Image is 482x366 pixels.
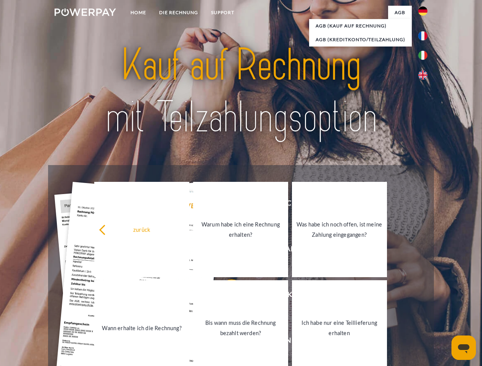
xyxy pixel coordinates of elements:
a: DIE RECHNUNG [153,6,205,19]
a: agb [388,6,412,19]
div: Warum habe ich eine Rechnung erhalten? [198,219,284,240]
iframe: Schaltfläche zum Öffnen des Messaging-Fensters [451,335,476,360]
a: AGB (Kauf auf Rechnung) [309,19,412,33]
a: Was habe ich noch offen, ist meine Zahlung eingegangen? [292,182,387,277]
a: SUPPORT [205,6,241,19]
a: Home [124,6,153,19]
div: Wann erhalte ich die Rechnung? [99,323,185,333]
div: Was habe ich noch offen, ist meine Zahlung eingegangen? [297,219,382,240]
img: fr [418,31,427,40]
div: Bis wann muss die Rechnung bezahlt werden? [198,318,284,338]
a: AGB (Kreditkonto/Teilzahlung) [309,33,412,47]
img: it [418,51,427,60]
img: de [418,6,427,16]
div: Ich habe nur eine Teillieferung erhalten [297,318,382,338]
img: logo-powerpay-white.svg [55,8,116,16]
img: title-powerpay_de.svg [73,37,409,146]
img: en [418,71,427,80]
div: zurück [99,224,185,234]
